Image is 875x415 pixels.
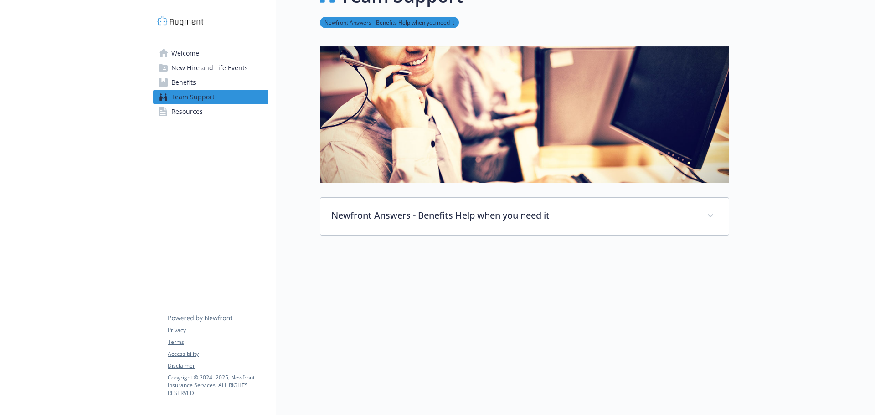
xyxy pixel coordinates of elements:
[153,61,268,75] a: New Hire and Life Events
[320,18,459,26] a: Newfront Answers - Benefits Help when you need it
[171,46,199,61] span: Welcome
[168,362,268,370] a: Disclaimer
[168,374,268,397] p: Copyright © 2024 - 2025 , Newfront Insurance Services, ALL RIGHTS RESERVED
[320,46,729,183] img: team support page banner
[168,350,268,358] a: Accessibility
[320,198,729,235] div: Newfront Answers - Benefits Help when you need it
[171,75,196,90] span: Benefits
[153,46,268,61] a: Welcome
[153,90,268,104] a: Team Support
[153,104,268,119] a: Resources
[331,209,696,222] p: Newfront Answers - Benefits Help when you need it
[171,90,215,104] span: Team Support
[171,104,203,119] span: Resources
[171,61,248,75] span: New Hire and Life Events
[153,75,268,90] a: Benefits
[168,338,268,346] a: Terms
[168,326,268,334] a: Privacy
